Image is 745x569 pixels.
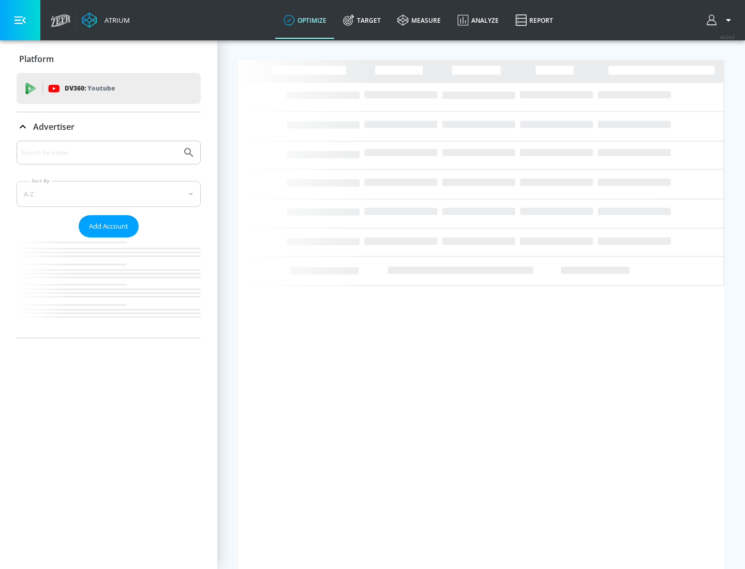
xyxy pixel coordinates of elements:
a: Atrium [82,12,130,28]
p: Platform [19,53,54,65]
a: Target [335,2,389,39]
label: Sort By [29,177,52,184]
span: v 4.24.0 [720,34,735,40]
p: Advertiser [33,121,74,132]
a: optimize [275,2,335,39]
div: Atrium [100,16,130,25]
p: Youtube [87,83,115,94]
p: DV360: [65,83,115,94]
a: measure [389,2,449,39]
button: Add Account [79,215,139,237]
div: Advertiser [17,112,201,141]
span: Add Account [89,220,128,232]
div: A-Z [17,181,201,207]
div: DV360: Youtube [17,73,201,104]
a: Analyze [449,2,507,39]
nav: list of Advertiser [17,237,201,338]
div: Platform [17,44,201,73]
input: Search by name [21,146,177,159]
div: Advertiser [17,141,201,338]
a: Report [507,2,561,39]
